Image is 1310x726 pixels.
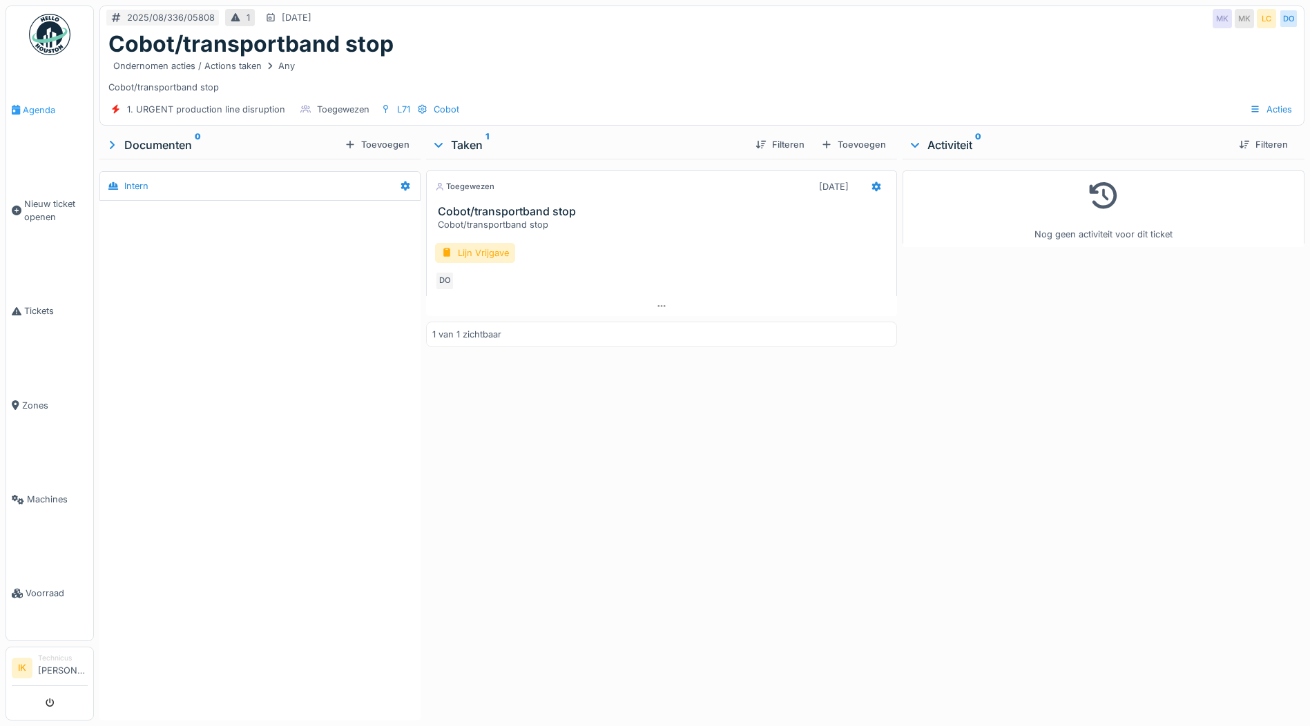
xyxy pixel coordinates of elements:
a: Tickets [6,264,93,358]
div: [DATE] [819,180,849,193]
li: IK [12,658,32,678]
div: Cobot/transportband stop [438,218,891,231]
sup: 0 [975,137,981,153]
div: Cobot [434,103,459,116]
div: Intern [124,179,148,193]
a: IK Technicus[PERSON_NAME] [12,653,88,686]
div: Technicus [38,653,88,663]
div: MK [1235,9,1254,28]
div: Nog geen activiteit voor dit ticket [912,177,1295,241]
sup: 0 [195,137,201,153]
div: DO [1279,9,1298,28]
a: Nieuw ticket openen [6,157,93,264]
div: Lijn Vrijgave [435,243,515,263]
li: [PERSON_NAME] [38,653,88,683]
div: DO [435,271,454,291]
div: 1. URGENT production line disruption [127,103,285,116]
div: Toegewezen [435,181,494,193]
span: Machines [27,493,88,506]
a: Machines [6,453,93,547]
a: Agenda [6,63,93,157]
div: Filteren [750,135,810,154]
div: Acties [1244,99,1298,119]
a: Voorraad [6,547,93,640]
div: 1 van 1 zichtbaar [432,328,501,341]
h1: Cobot/transportband stop [108,31,394,57]
img: Badge_color-CXgf-gQk.svg [29,14,70,55]
a: Zones [6,358,93,452]
div: Toegewezen [317,103,369,116]
span: Nieuw ticket openen [24,197,88,224]
div: Toevoegen [816,135,892,154]
div: Taken [432,137,744,153]
sup: 1 [485,137,489,153]
span: Voorraad [26,587,88,600]
div: 1 [247,11,250,24]
div: Documenten [105,137,339,153]
div: MK [1213,9,1232,28]
span: Tickets [24,304,88,317]
div: LC [1257,9,1276,28]
span: Agenda [23,104,88,117]
div: 2025/08/336/05808 [127,11,215,24]
div: Filteren [1233,135,1293,154]
div: Activiteit [908,137,1228,153]
span: Zones [22,399,88,412]
div: Toevoegen [339,135,415,154]
h3: Cobot/transportband stop [438,205,891,218]
div: Ondernomen acties / Actions taken Any [113,59,295,72]
div: [DATE] [282,11,311,24]
div: L71 [397,103,410,116]
div: Cobot/transportband stop [108,57,1295,93]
